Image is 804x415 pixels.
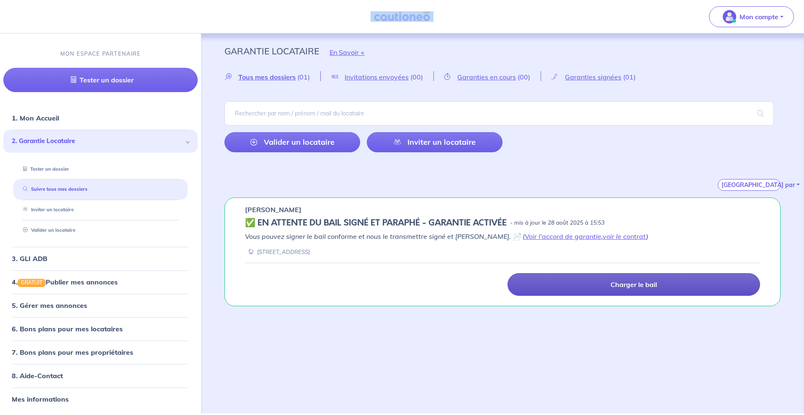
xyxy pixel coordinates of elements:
span: 2. Garantie Locataire [12,136,183,146]
a: Garanties en cours(00) [434,73,541,81]
div: 5. Gérer mes annonces [3,297,198,314]
button: [GEOGRAPHIC_DATA] par [718,179,781,191]
a: 6. Bons plans pour mes locataires [12,325,123,333]
div: 6. Bons plans pour mes locataires [3,320,198,337]
a: voir le contrat [603,232,646,241]
a: 3. GLI ADB [12,254,47,263]
div: 7. Bons plans pour mes propriétaires [3,344,198,361]
p: Charger le bail [611,280,657,289]
h5: ✅️️️ EN ATTENTE DU BAIL SIGNÉ ET PARAPHÉ - GARANTIE ACTIVÉE [245,218,507,228]
span: search [747,102,774,125]
input: Rechercher par nom / prénom / mail du locataire [224,101,774,126]
div: 8. Aide-Contact [3,367,198,384]
div: [STREET_ADDRESS] [245,248,310,256]
a: Tester un dossier [3,68,198,92]
div: Suivre tous mes dossiers [13,183,188,197]
div: Mes informations [3,391,198,407]
a: Inviter un locataire [367,132,502,152]
p: Mon compte [740,12,778,22]
button: illu_account_valid_menu.svgMon compte [709,6,794,27]
a: 4.GRATUITPublier mes annonces [12,278,118,286]
span: (00) [410,73,423,81]
p: [PERSON_NAME] [245,205,301,215]
span: Tous mes dossiers [238,73,296,81]
div: 4.GRATUITPublier mes annonces [3,274,198,290]
div: Inviter un locataire [13,203,188,217]
a: 8. Aide-Contact [12,371,63,380]
a: Tous mes dossiers(01) [224,73,320,81]
a: Suivre tous mes dossiers [20,187,88,192]
span: (00) [518,73,530,81]
div: 1. Mon Accueil [3,110,198,126]
div: Valider un locataire [13,223,188,237]
div: Tester un dossier [13,162,188,176]
a: Invitations envoyées(00) [321,73,433,81]
em: Vous pouvez signer le bail conforme et nous le transmettre signé et [PERSON_NAME]. 📄 ( , ) [245,232,648,241]
a: 1. Mon Accueil [12,114,59,122]
p: Garantie Locataire [224,44,319,59]
p: MON ESPACE PARTENAIRE [60,50,141,58]
div: 2. Garantie Locataire [3,130,198,153]
a: 5. Gérer mes annonces [12,301,87,310]
span: Garanties en cours [457,73,516,81]
button: En Savoir + [319,40,375,64]
span: Invitations envoyées [345,73,409,81]
a: Valider un locataire [20,227,75,233]
a: Garanties signées(01) [541,73,646,81]
a: Voir l'accord de garantie [525,232,601,241]
a: Inviter un locataire [20,207,74,213]
span: Garanties signées [565,73,621,81]
div: 3. GLI ADB [3,250,198,267]
div: state: CONTRACT-SIGNED, Context: FINISHED,IS-GL-CAUTION [245,218,760,228]
img: Cautioneo [371,11,433,22]
a: Charger le bail [508,273,760,296]
a: Mes informations [12,395,69,403]
p: - mis à jour le 28 août 2025 à 15:53 [510,219,605,227]
a: Valider un locataire [224,132,360,152]
img: illu_account_valid_menu.svg [723,10,736,23]
span: (01) [297,73,310,81]
span: (01) [623,73,636,81]
a: Tester un dossier [20,166,69,172]
a: 7. Bons plans pour mes propriétaires [12,348,133,356]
